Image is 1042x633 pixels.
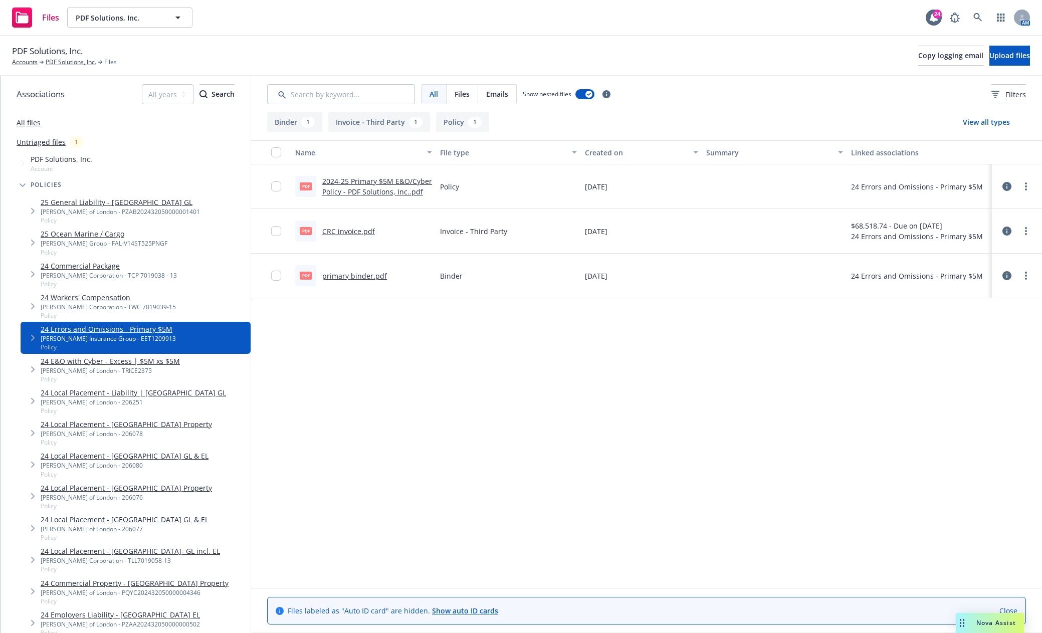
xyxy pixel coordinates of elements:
[41,311,176,320] span: Policy
[851,147,988,158] div: Linked associations
[440,271,463,281] span: Binder
[523,90,571,98] span: Show nested files
[585,271,607,281] span: [DATE]
[41,366,180,375] div: [PERSON_NAME] of London - TRICE2375
[486,89,508,99] span: Emails
[968,8,988,28] a: Search
[322,176,432,196] a: 2024-25 Primary $5M E&O/Cyber Policy - PDF Solutions, Inc..pdf
[31,154,92,164] span: PDF Solutions, Inc.
[199,90,207,98] svg: Search
[41,343,176,351] span: Policy
[41,356,180,366] a: 24 E&O with Cyber - Excess | $5M xs $5M
[41,565,220,573] span: Policy
[918,46,983,66] button: Copy logging email
[991,84,1026,104] button: Filters
[46,58,96,67] a: PDF Solutions, Inc.
[989,46,1030,66] button: Upload files
[300,182,312,190] span: pdf
[1020,225,1032,237] a: more
[41,324,176,334] a: 24 Errors and Omissions - Primary $5M
[41,588,229,597] div: [PERSON_NAME] of London - PQYC202432050000004346
[41,546,220,556] a: 24 Local Placement - [GEOGRAPHIC_DATA]- GL incl. EL
[41,375,180,383] span: Policy
[41,470,209,479] span: Policy
[41,271,177,280] div: [PERSON_NAME] Corporation - TCP 7019038 - 13
[440,181,459,192] span: Policy
[76,13,162,23] span: PDF Solutions, Inc.
[41,292,176,303] a: 24 Workers' Compensation
[585,226,607,237] span: [DATE]
[1020,270,1032,282] a: more
[41,207,200,216] div: [PERSON_NAME] of London - PZAB202432050000001401
[41,229,167,239] a: 25 Ocean Marine / Cargo
[288,605,498,616] span: Files labeled as "Auto ID card" are hidden.
[271,147,281,157] input: Select all
[267,112,322,132] button: Binder
[41,303,176,311] div: [PERSON_NAME] Corporation - TWC 7019039-15
[41,280,177,288] span: Policy
[847,140,992,164] button: Linked associations
[851,181,983,192] div: 24 Errors and Omissions - Primary $5M
[328,112,430,132] button: Invoice - Third Party
[945,8,965,28] a: Report a Bug
[41,514,209,525] a: 24 Local Placement - [GEOGRAPHIC_DATA] GL & EL
[440,226,507,237] span: Invoice - Third Party
[409,117,423,128] div: 1
[455,89,470,99] span: Files
[976,618,1016,627] span: Nova Assist
[430,89,438,99] span: All
[41,239,167,248] div: [PERSON_NAME] Group - FAL-V14ST525PNGF
[581,140,702,164] button: Created on
[41,533,209,542] span: Policy
[989,51,1030,60] span: Upload files
[300,227,312,235] span: pdf
[851,221,983,231] div: $68,518.74 - Due on [DATE]
[41,451,209,461] a: 24 Local Placement - [GEOGRAPHIC_DATA] GL & EL
[31,182,62,188] span: Policies
[41,197,200,207] a: 25 General Liability - [GEOGRAPHIC_DATA] GL
[1005,89,1026,100] span: Filters
[41,216,200,225] span: Policy
[41,483,212,493] a: 24 Local Placement - [GEOGRAPHIC_DATA] Property
[41,461,209,470] div: [PERSON_NAME] of London - 206080
[41,419,212,430] a: 24 Local Placement - [GEOGRAPHIC_DATA] Property
[933,10,942,19] div: 24
[31,164,92,173] span: Account
[104,58,117,67] span: Files
[41,609,200,620] a: 24 Employers Liability - [GEOGRAPHIC_DATA] EL
[41,398,226,406] div: [PERSON_NAME] of London - 206251
[17,137,66,147] a: Untriaged files
[41,556,220,565] div: [PERSON_NAME] Corporation - TLL7019058-13
[999,605,1017,616] a: Close
[918,51,983,60] span: Copy logging email
[432,606,498,615] a: Show auto ID cards
[706,147,832,158] div: Summary
[12,45,83,58] span: PDF Solutions, Inc.
[585,181,607,192] span: [DATE]
[41,248,167,257] span: Policy
[41,261,177,271] a: 24 Commercial Package
[1020,180,1032,192] a: more
[585,147,687,158] div: Created on
[271,226,281,236] input: Toggle Row Selected
[851,271,983,281] div: 24 Errors and Omissions - Primary $5M
[291,140,436,164] button: Name
[41,578,229,588] a: 24 Commercial Property - [GEOGRAPHIC_DATA] Property
[271,271,281,281] input: Toggle Row Selected
[199,84,235,104] button: SearchSearch
[12,58,38,67] a: Accounts
[17,88,65,101] span: Associations
[956,613,968,633] div: Drag to move
[991,8,1011,28] a: Switch app
[991,89,1026,100] span: Filters
[436,140,581,164] button: File type
[300,272,312,279] span: pdf
[67,8,192,28] button: PDF Solutions, Inc.
[8,4,63,32] a: Files
[41,502,212,510] span: Policy
[41,430,212,438] div: [PERSON_NAME] of London - 206078
[295,147,421,158] div: Name
[436,112,489,132] button: Policy
[322,271,387,281] a: primary binder.pdf
[41,387,226,398] a: 24 Local Placement - Liability | [GEOGRAPHIC_DATA] GL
